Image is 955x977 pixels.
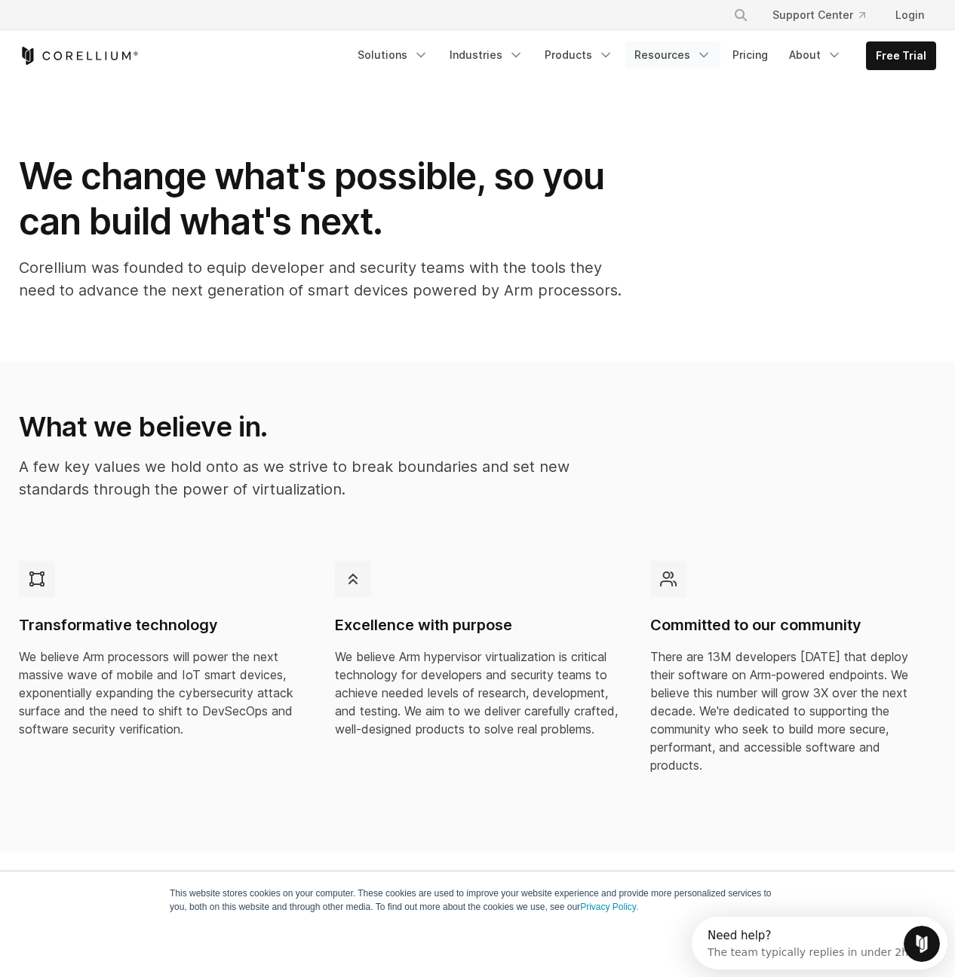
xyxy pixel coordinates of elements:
a: Privacy Policy. [580,902,638,912]
div: The team typically replies in under 2h [16,25,216,41]
a: Pricing [723,41,777,69]
div: Need help? [16,13,216,25]
div: Navigation Menu [715,2,936,29]
a: Products [536,41,622,69]
a: Resources [625,41,720,69]
p: This website stores cookies on your computer. These cookies are used to improve your website expe... [170,887,785,914]
a: Support Center [760,2,877,29]
h4: Transformative technology [19,615,305,636]
iframe: Intercom live chat [904,926,940,962]
p: Corellium was founded to equip developer and security teams with the tools they need to advance t... [19,256,622,302]
h2: What we believe in. [19,410,620,443]
a: Login [883,2,936,29]
iframe: Intercom live chat discovery launcher [692,917,947,969]
div: Navigation Menu [349,41,936,70]
p: There are 13M developers [DATE] that deploy their software on Arm-powered endpoints. We believe t... [650,648,936,774]
button: Search [727,2,754,29]
a: Free Trial [867,42,935,69]
h1: We change what's possible, so you can build what's next. [19,154,622,244]
h4: Committed to our community [650,615,936,636]
p: We believe Arm hypervisor virtualization is critical technology for developers and security teams... [335,648,621,738]
h4: Excellence with purpose [335,615,621,636]
div: Open Intercom Messenger [6,6,261,47]
a: Industries [441,41,533,69]
a: About [780,41,851,69]
p: A few key values we hold onto as we strive to break boundaries and set new standards through the ... [19,455,620,501]
a: Solutions [349,41,438,69]
p: We believe Arm processors will power the next massive wave of mobile and IoT smart devices, expon... [19,648,305,738]
a: Corellium Home [19,47,139,65]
